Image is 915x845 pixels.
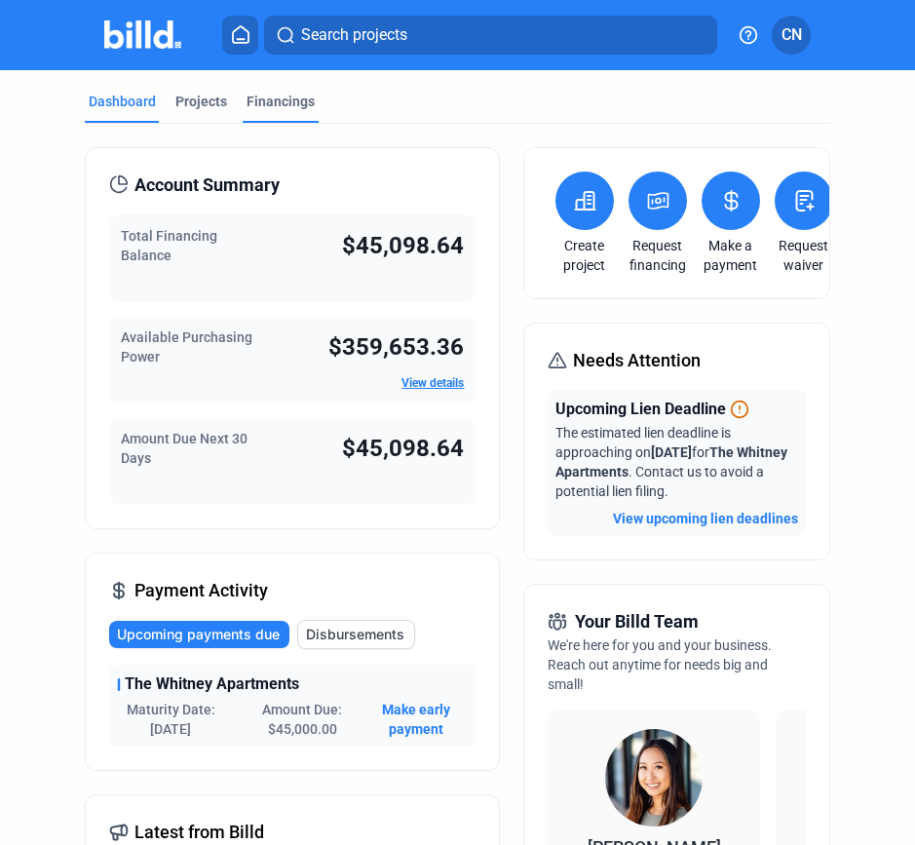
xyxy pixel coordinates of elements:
span: The Whitney Apartments [125,672,299,696]
span: CN [782,23,802,47]
span: Maturity Date: [DATE] [117,700,225,739]
span: We're here for you and your business. Reach out anytime for needs big and small! [548,637,772,692]
button: View upcoming lien deadlines [613,509,798,528]
button: Search projects [264,16,717,55]
button: Upcoming payments due [109,621,289,648]
button: Make early payment [364,700,468,739]
img: Relationship Manager [605,729,703,826]
a: Create project [548,236,621,275]
span: Total Financing Balance [121,228,217,263]
span: Disbursements [306,625,404,644]
span: Amount Due: $45,000.00 [241,700,364,739]
span: Account Summary [134,172,280,199]
span: $45,098.64 [342,232,464,259]
span: $45,098.64 [342,435,464,462]
span: The estimated lien deadline is approaching on for . Contact us to avoid a potential lien filing. [555,425,787,499]
span: Payment Activity [134,577,268,604]
div: Projects [175,92,227,111]
span: Upcoming payments due [117,625,280,644]
a: View details [401,376,464,390]
span: Available Purchasing Power [121,329,252,365]
a: Request waiver [767,236,840,275]
span: Needs Attention [573,347,701,374]
span: Your Billd Team [575,608,699,635]
a: Make a payment [694,236,767,275]
button: Disbursements [297,620,415,649]
button: CN [772,16,811,55]
span: Search projects [301,23,407,47]
span: [DATE] [651,444,692,460]
div: Dashboard [89,92,156,111]
div: Financings [247,92,315,111]
img: Billd Company Logo [104,20,181,49]
span: Amount Due Next 30 Days [121,431,248,466]
span: $359,653.36 [328,333,464,361]
span: Upcoming Lien Deadline [555,398,726,421]
a: Request financing [621,236,694,275]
